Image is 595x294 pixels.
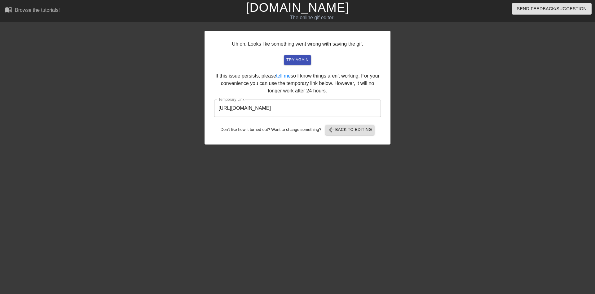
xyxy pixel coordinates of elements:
a: tell me [276,73,291,78]
button: try again [284,55,311,65]
a: [DOMAIN_NAME] [246,1,349,14]
input: bare [214,100,381,117]
div: The online gif editor [201,14,422,21]
div: Don't like how it turned out? Want to change something? [214,125,381,135]
div: Uh oh. Looks like something went wrong with saving the gif. If this issue persists, please so I k... [205,31,390,145]
a: Browse the tutorials! [5,6,60,16]
span: arrow_back [328,126,335,134]
span: menu_book [5,6,12,13]
button: Back to Editing [325,125,375,135]
span: try again [286,56,309,64]
button: Send Feedback/Suggestion [512,3,592,15]
span: Back to Editing [328,126,372,134]
span: Send Feedback/Suggestion [517,5,587,13]
div: Browse the tutorials! [15,7,60,13]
